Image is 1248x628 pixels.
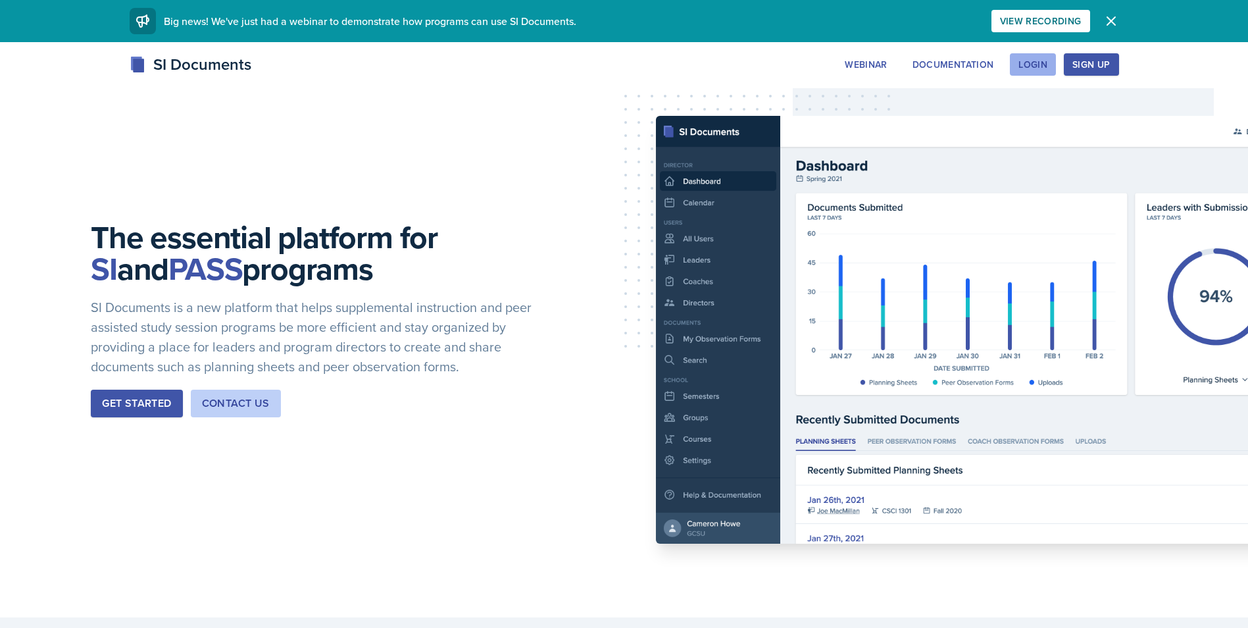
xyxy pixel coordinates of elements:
div: Login [1018,59,1047,70]
button: Webinar [836,53,895,76]
div: Webinar [845,59,887,70]
button: Get Started [91,390,182,417]
div: Documentation [912,59,994,70]
div: SI Documents [130,53,251,76]
button: Login [1010,53,1056,76]
div: Get Started [102,396,171,411]
button: View Recording [991,10,1090,32]
div: View Recording [1000,16,1082,26]
div: Contact Us [202,396,270,411]
button: Documentation [904,53,1003,76]
button: Sign Up [1064,53,1118,76]
button: Contact Us [191,390,281,417]
span: Big news! We've just had a webinar to demonstrate how programs can use SI Documents. [164,14,576,28]
div: Sign Up [1072,59,1110,70]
